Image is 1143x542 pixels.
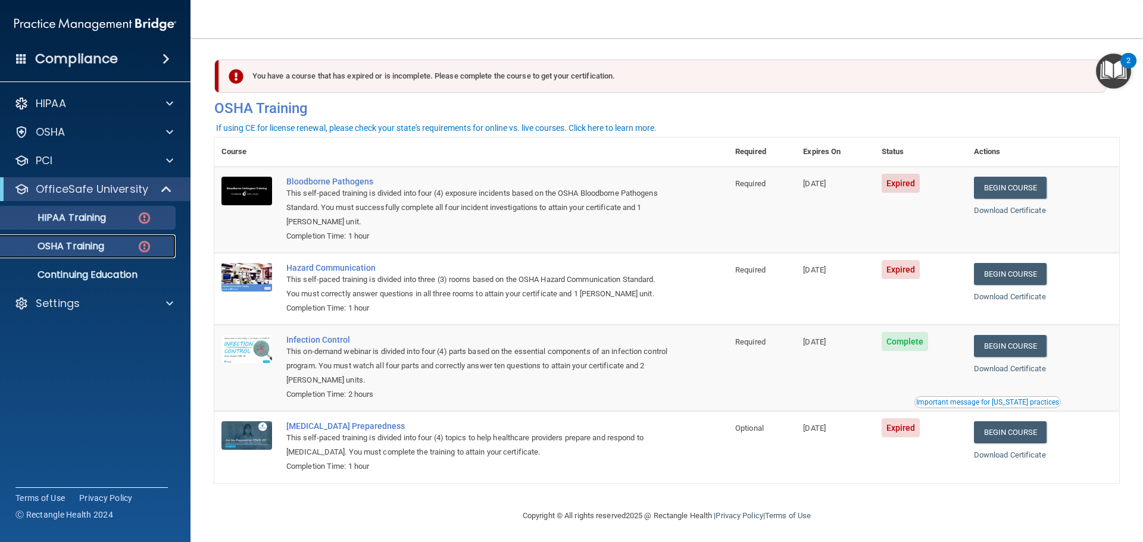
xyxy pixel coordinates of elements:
a: Download Certificate [974,206,1046,215]
a: Settings [14,296,173,311]
a: Begin Course [974,335,1047,357]
div: Completion Time: 1 hour [286,301,669,315]
span: [DATE] [803,424,826,433]
span: Required [735,337,766,346]
button: Read this if you are a dental practitioner in the state of CA [914,396,1061,408]
a: Terms of Use [765,511,811,520]
a: Privacy Policy [79,492,133,504]
div: Completion Time: 2 hours [286,387,669,402]
div: You have a course that has expired or is incomplete. Please complete the course to get your certi... [219,59,1106,93]
div: Completion Time: 1 hour [286,459,669,474]
span: Complete [882,332,929,351]
span: Required [735,179,766,188]
img: PMB logo [14,12,176,36]
th: Course [214,137,279,167]
div: Important message for [US_STATE] practices [916,399,1059,406]
div: This self-paced training is divided into three (3) rooms based on the OSHA Hazard Communication S... [286,272,669,301]
a: Download Certificate [974,450,1046,459]
a: Download Certificate [974,364,1046,373]
th: Status [875,137,967,167]
div: This on-demand webinar is divided into four (4) parts based on the essential components of an inf... [286,344,669,387]
a: Hazard Communication [286,263,669,272]
span: Expired [882,418,920,437]
img: exclamation-circle-solid-danger.72ef9ffc.png [229,69,243,84]
a: OSHA [14,125,173,139]
span: Required [735,265,766,274]
p: OfficeSafe University [36,182,148,196]
span: Expired [882,260,920,279]
p: OSHA [36,125,65,139]
a: Begin Course [974,177,1047,199]
a: Begin Course [974,263,1047,285]
a: [MEDICAL_DATA] Preparedness [286,421,669,431]
th: Required [728,137,796,167]
a: PCI [14,153,173,168]
th: Actions [967,137,1119,167]
div: 2 [1126,61,1130,76]
a: Download Certificate [974,292,1046,301]
img: danger-circle.6113f641.png [137,239,152,254]
h4: Compliance [35,51,118,67]
p: HIPAA Training [8,212,106,224]
p: PCI [36,153,52,168]
span: [DATE] [803,337,826,346]
button: If using CE for license renewal, please check your state's requirements for online vs. live cours... [214,122,658,134]
a: Privacy Policy [716,511,763,520]
a: HIPAA [14,96,173,111]
span: [DATE] [803,265,826,274]
p: Continuing Education [8,269,170,281]
span: [DATE] [803,179,826,188]
h4: OSHA Training [214,100,1119,117]
a: Terms of Use [15,492,65,504]
p: OSHA Training [8,240,104,252]
p: HIPAA [36,96,66,111]
th: Expires On [796,137,874,167]
div: This self-paced training is divided into four (4) exposure incidents based on the OSHA Bloodborne... [286,186,669,229]
a: Begin Course [974,421,1047,443]
a: OfficeSafe University [14,182,173,196]
span: Expired [882,174,920,193]
span: Ⓒ Rectangle Health 2024 [15,509,113,521]
a: Bloodborne Pathogens [286,177,669,186]
a: Infection Control [286,335,669,344]
p: Settings [36,296,80,311]
button: Open Resource Center, 2 new notifications [1096,54,1131,89]
span: Optional [735,424,764,433]
div: This self-paced training is divided into four (4) topics to help healthcare providers prepare and... [286,431,669,459]
div: If using CE for license renewal, please check your state's requirements for online vs. live cours... [216,124,657,132]
div: Copyright © All rights reserved 2025 @ Rectangle Health | | [449,497,884,535]
img: danger-circle.6113f641.png [137,211,152,225]
div: Completion Time: 1 hour [286,229,669,243]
